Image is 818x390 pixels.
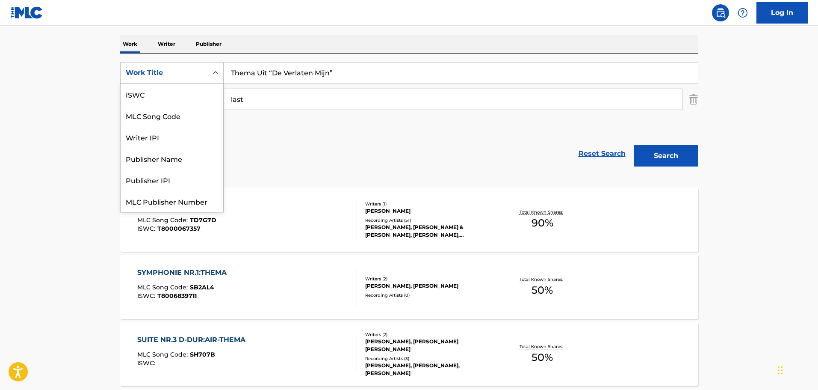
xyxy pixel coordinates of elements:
a: Log In [756,2,808,24]
span: 50 % [532,350,553,365]
div: Help [734,4,751,21]
p: Publisher [193,35,224,53]
iframe: Chat Widget [775,349,818,390]
div: Work Title [126,68,203,78]
p: Writer [155,35,178,53]
div: SYMPHONIE NR.1:THEMA [137,268,231,278]
div: ISWC [121,83,223,105]
span: 90 % [532,215,553,231]
div: Writers ( 1 ) [365,201,494,207]
div: [PERSON_NAME] [365,207,494,215]
div: Writers ( 2 ) [365,331,494,338]
span: TD7G7D [190,216,216,224]
div: Recording Artists ( 51 ) [365,217,494,223]
a: TRAUMSCHIFF THEMAMLC Song Code:TD7G7DISWC:T8000067357Writers (1)[PERSON_NAME]Recording Artists (5... [120,188,698,252]
span: T8000067357 [157,225,201,232]
span: T8006839711 [157,292,197,300]
a: SYMPHONIE NR.1:THEMAMLC Song Code:SB2AL4ISWC:T8006839711Writers (2)[PERSON_NAME], [PERSON_NAME]Re... [120,255,698,319]
p: Total Known Shares: [520,276,565,283]
span: 50 % [532,283,553,298]
div: [PERSON_NAME], [PERSON_NAME] [PERSON_NAME] [365,338,494,353]
img: Delete Criterion [689,89,698,110]
span: ISWC : [137,359,157,367]
span: MLC Song Code : [137,351,190,358]
div: [PERSON_NAME], [PERSON_NAME] [365,282,494,290]
span: ISWC : [137,292,157,300]
p: Total Known Shares: [520,343,565,350]
a: Reset Search [574,144,630,163]
span: SB2AL4 [190,283,214,291]
div: [PERSON_NAME], [PERSON_NAME], [PERSON_NAME] [365,362,494,377]
div: Writers ( 2 ) [365,276,494,282]
span: MLC Song Code : [137,283,190,291]
p: Work [120,35,140,53]
div: SUITE NR.3 D-DUR:AIR-THEMA [137,335,250,345]
a: SUITE NR.3 D-DUR:AIR-THEMAMLC Song Code:SH707BISWC:Writers (2)[PERSON_NAME], [PERSON_NAME] [PERSO... [120,322,698,386]
span: MLC Song Code : [137,216,190,224]
div: MLC Publisher Number [121,191,223,212]
button: Search [634,145,698,167]
img: help [738,8,748,18]
span: SH707B [190,351,215,358]
img: MLC Logo [10,6,43,19]
a: Public Search [712,4,729,21]
div: Publisher IPI [121,169,223,191]
div: MLC Song Code [121,105,223,126]
img: search [715,8,726,18]
div: Recording Artists ( 0 ) [365,292,494,298]
form: Search Form [120,62,698,171]
div: Writer IPI [121,126,223,148]
div: Drag [778,357,783,383]
div: Recording Artists ( 3 ) [365,355,494,362]
div: [PERSON_NAME], [PERSON_NAME] & [PERSON_NAME], [PERSON_NAME], [PERSON_NAME], [PERSON_NAME] [365,223,494,239]
div: Publisher Name [121,148,223,169]
span: ISWC : [137,225,157,232]
p: Total Known Shares: [520,209,565,215]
